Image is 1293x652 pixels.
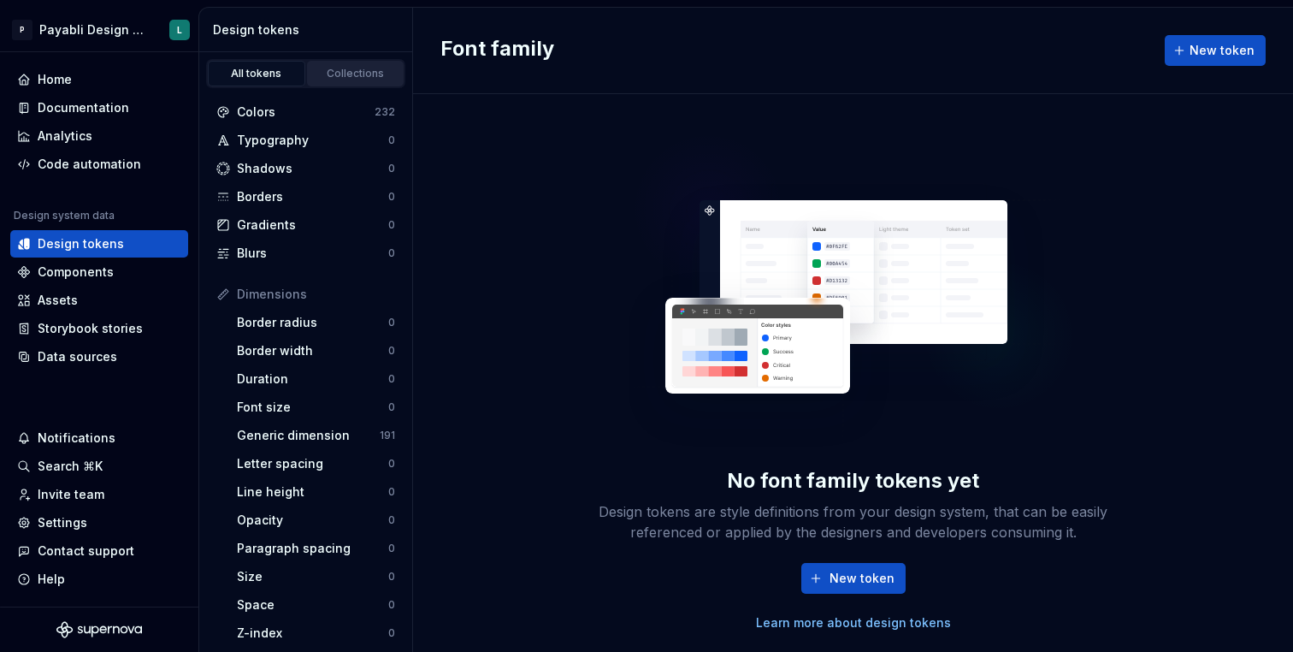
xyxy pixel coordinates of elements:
a: Gradients0 [210,211,402,239]
div: 0 [388,246,395,260]
h2: Font family [440,35,554,66]
div: Data sources [38,348,117,365]
a: Shadows0 [210,155,402,182]
div: Design system data [14,209,115,222]
div: Code automation [38,156,141,173]
a: Assets [10,287,188,314]
a: Data sources [10,343,188,370]
a: Typography0 [210,127,402,154]
div: Size [237,568,388,585]
button: PPayabli Design SystemL [3,11,195,48]
a: Colors232 [210,98,402,126]
div: Design tokens [38,235,124,252]
div: Colors [237,104,375,121]
a: Components [10,258,188,286]
div: 0 [388,133,395,147]
div: Font size [237,399,388,416]
button: Contact support [10,537,188,565]
div: No font family tokens yet [727,467,979,495]
a: Invite team [10,481,188,508]
div: 0 [388,570,395,584]
div: 0 [388,372,395,386]
a: Paragraph spacing0 [230,535,402,562]
div: 0 [388,344,395,358]
button: New token [1165,35,1266,66]
a: Border radius0 [230,309,402,336]
div: Design tokens are style definitions from your design system, that can be easily referenced or app... [580,501,1127,542]
a: Blurs0 [210,240,402,267]
div: Payabli Design System [39,21,149,39]
div: Gradients [237,216,388,234]
div: Duration [237,370,388,388]
div: Paragraph spacing [237,540,388,557]
div: L [177,23,182,37]
div: 0 [388,218,395,232]
a: Borders0 [210,183,402,210]
div: Notifications [38,430,115,447]
div: 0 [388,190,395,204]
div: Letter spacing [237,455,388,472]
a: Line height0 [230,478,402,506]
div: Home [38,71,72,88]
div: Invite team [38,486,104,503]
span: New token [1190,42,1255,59]
div: Help [38,571,65,588]
span: New token [830,570,894,587]
div: 232 [375,105,395,119]
a: Border width0 [230,337,402,365]
div: Generic dimension [237,427,380,444]
a: Storybook stories [10,315,188,342]
div: Contact support [38,542,134,560]
div: Space [237,596,388,613]
a: Generic dimension191 [230,422,402,449]
a: Opacity0 [230,507,402,534]
div: Assets [38,292,78,309]
div: Borders [237,188,388,205]
div: All tokens [214,67,299,80]
div: 0 [388,316,395,329]
div: Components [38,264,114,281]
div: 0 [388,542,395,555]
a: Code automation [10,151,188,178]
div: Border width [237,342,388,359]
a: Size0 [230,563,402,590]
div: Design tokens [213,21,405,39]
div: Line height [237,483,388,501]
div: 0 [388,485,395,499]
a: Analytics [10,122,188,150]
div: Shadows [237,160,388,177]
div: 0 [388,598,395,612]
button: Help [10,566,188,593]
div: P [12,20,32,40]
button: Search ⌘K [10,453,188,480]
div: 0 [388,162,395,175]
div: 0 [388,626,395,640]
div: 0 [388,400,395,414]
div: Storybook stories [38,320,143,337]
a: Settings [10,509,188,536]
div: 0 [388,457,395,471]
div: Typography [237,132,388,149]
a: Design tokens [10,230,188,258]
div: Analytics [38,127,92,145]
a: Learn more about design tokens [756,614,951,631]
a: Letter spacing0 [230,450,402,477]
div: Dimensions [237,286,395,303]
button: New token [801,563,906,594]
div: 191 [380,429,395,442]
div: Opacity [237,512,388,529]
a: Home [10,66,188,93]
a: Space0 [230,591,402,619]
div: Blurs [237,245,388,262]
div: Border radius [237,314,388,331]
div: Search ⌘K [38,458,103,475]
div: Collections [313,67,399,80]
button: Notifications [10,424,188,452]
div: Settings [38,514,87,531]
svg: Supernova Logo [56,621,142,638]
a: Font size0 [230,394,402,421]
div: Documentation [38,99,129,116]
div: 0 [388,513,395,527]
div: Z-index [237,625,388,642]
